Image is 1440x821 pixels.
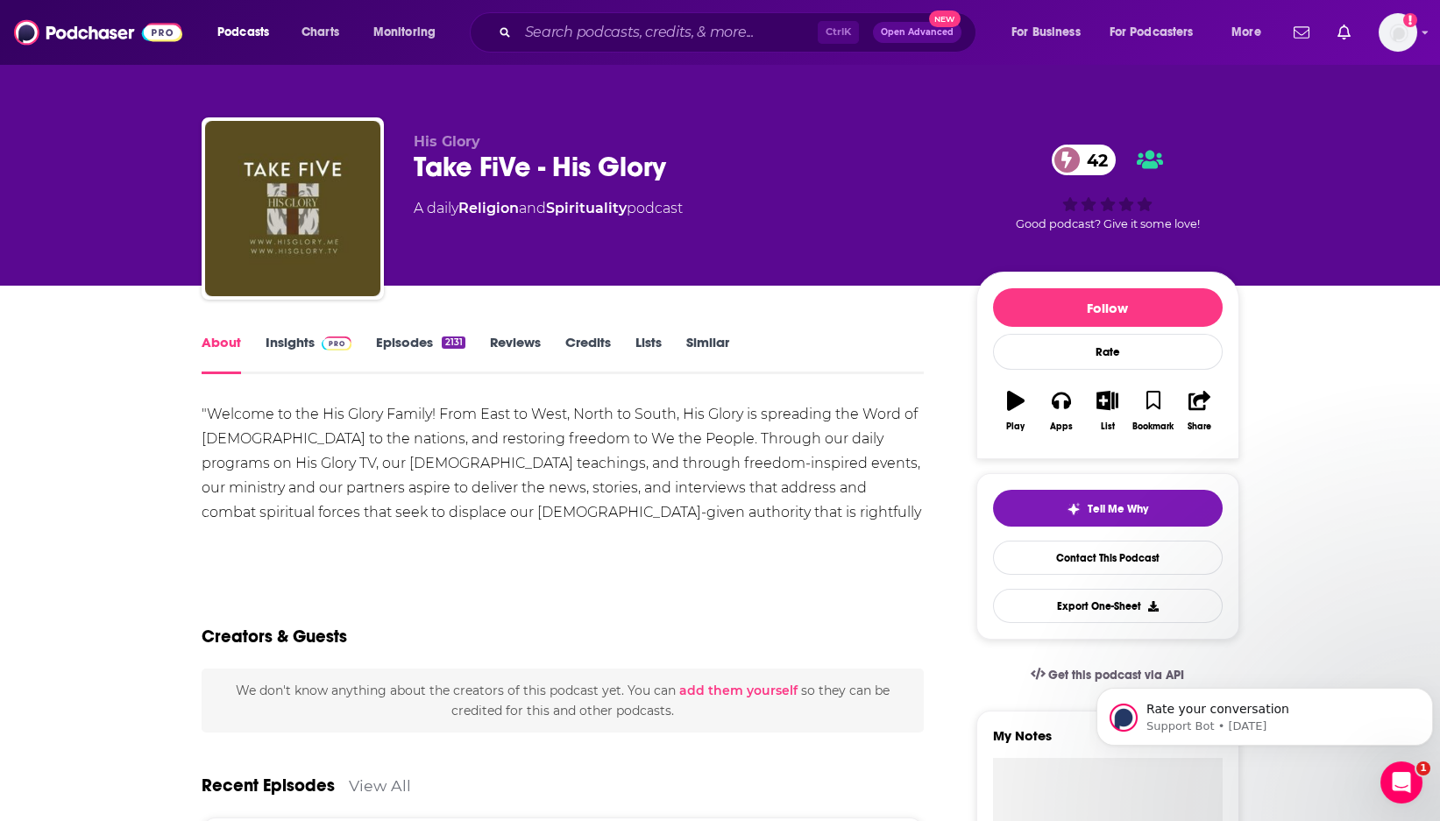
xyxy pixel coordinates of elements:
[1067,502,1081,516] img: tell me why sparkle
[1048,668,1184,683] span: Get this podcast via API
[1379,13,1417,52] span: Logged in as TinaPugh
[1017,654,1199,697] a: Get this podcast via API
[1131,379,1176,442] button: Bookmark
[1416,761,1430,775] span: 1
[1050,421,1073,432] div: Apps
[565,334,611,374] a: Credits
[1188,421,1211,432] div: Share
[679,683,798,697] button: add them yourself
[202,626,347,648] h2: Creators & Guests
[202,334,241,374] a: About
[993,379,1039,442] button: Play
[993,589,1223,623] button: Export One-Sheet
[518,18,818,46] input: Search podcasts, credits, & more...
[414,133,480,150] span: His Glory
[1101,421,1115,432] div: List
[993,727,1223,758] label: My Notes
[1379,13,1417,52] img: User Profile
[266,334,352,374] a: InsightsPodchaser Pro
[14,16,182,49] img: Podchaser - Follow, Share and Rate Podcasts
[1403,13,1417,27] svg: Add a profile image
[1039,379,1084,442] button: Apps
[881,28,954,37] span: Open Advanced
[202,775,335,796] a: Recent Episodes
[1287,18,1316,47] a: Show notifications dropdown
[376,334,465,374] a: Episodes2131
[349,776,411,795] a: View All
[993,541,1223,575] a: Contact This Podcast
[1380,761,1422,803] iframe: Intercom live chat
[290,18,350,46] a: Charts
[519,200,546,216] span: and
[490,334,541,374] a: Reviews
[301,20,339,45] span: Charts
[635,334,662,374] a: Lists
[373,20,436,45] span: Monitoring
[993,334,1223,370] div: Rate
[1110,20,1194,45] span: For Podcasters
[993,490,1223,527] button: tell me why sparkleTell Me Why
[1176,379,1222,442] button: Share
[1084,379,1130,442] button: List
[1219,18,1283,46] button: open menu
[1098,18,1219,46] button: open menu
[205,121,380,296] img: Take FiVe - His Glory
[458,200,519,216] a: Religion
[993,288,1223,327] button: Follow
[1379,13,1417,52] button: Show profile menu
[236,683,890,718] span: We don't know anything about the creators of this podcast yet . You can so they can be credited f...
[929,11,961,27] span: New
[546,200,627,216] a: Spirituality
[486,12,993,53] div: Search podcasts, credits, & more...
[442,336,465,349] div: 2131
[1088,502,1148,516] span: Tell Me Why
[1089,651,1440,774] iframe: Intercom notifications message
[1069,145,1117,175] span: 42
[217,20,269,45] span: Podcasts
[686,334,729,374] a: Similar
[322,336,352,350] img: Podchaser Pro
[1011,20,1081,45] span: For Business
[414,198,683,219] div: A daily podcast
[1006,421,1025,432] div: Play
[1132,421,1174,432] div: Bookmark
[1330,18,1358,47] a: Show notifications dropdown
[818,21,859,44] span: Ctrl K
[1016,217,1200,230] span: Good podcast? Give it some love!
[1052,145,1117,175] a: 42
[202,402,925,549] div: "Welcome to the His Glory Family! From East to West, North to South, His Glory is spreading the W...
[976,133,1239,242] div: 42Good podcast? Give it some love!
[999,18,1103,46] button: open menu
[361,18,458,46] button: open menu
[873,22,961,43] button: Open AdvancedNew
[1231,20,1261,45] span: More
[205,18,292,46] button: open menu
